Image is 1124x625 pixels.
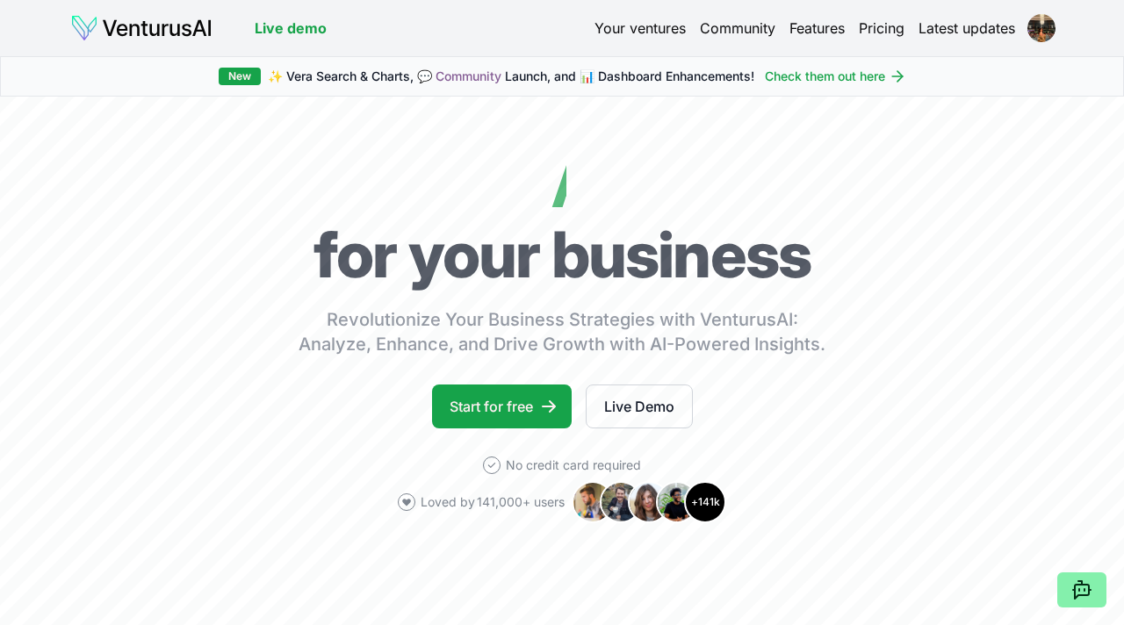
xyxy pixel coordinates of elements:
img: ACg8ocKkmY7XcqiP2IdTYy-_Cw3el7A2TU92daw3QrJjQNryfnRLJC3u=s96-c [1027,14,1056,42]
a: Pricing [859,18,904,39]
a: Live demo [255,18,327,39]
img: logo [70,14,213,42]
a: Your ventures [594,18,686,39]
a: Start for free [432,384,572,428]
a: Features [789,18,845,39]
div: New [219,68,261,85]
span: ✨ Vera Search & Charts, 💬 Launch, and 📊 Dashboard Enhancements! [268,68,754,85]
img: Avatar 1 [572,481,614,523]
a: Community [700,18,775,39]
img: Avatar 3 [628,481,670,523]
a: Live Demo [586,384,693,428]
a: Latest updates [919,18,1015,39]
img: Avatar 2 [600,481,642,523]
img: Avatar 4 [656,481,698,523]
a: Check them out here [765,68,906,85]
a: Community [436,68,501,83]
